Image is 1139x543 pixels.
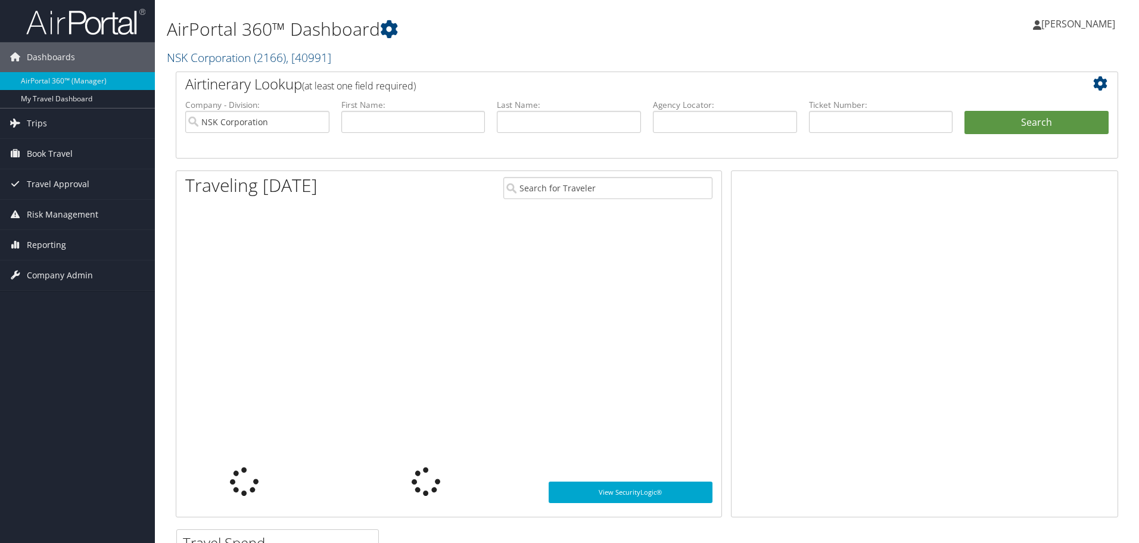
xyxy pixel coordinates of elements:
[27,42,75,72] span: Dashboards
[809,99,953,111] label: Ticket Number:
[497,99,641,111] label: Last Name:
[185,74,1030,94] h2: Airtinerary Lookup
[27,169,89,199] span: Travel Approval
[185,99,329,111] label: Company - Division:
[26,8,145,36] img: airportal-logo.png
[185,173,318,198] h1: Traveling [DATE]
[167,17,807,42] h1: AirPortal 360™ Dashboard
[167,49,331,66] a: NSK Corporation
[27,200,98,229] span: Risk Management
[653,99,797,111] label: Agency Locator:
[1033,6,1127,42] a: [PERSON_NAME]
[286,49,331,66] span: , [ 40991 ]
[549,482,712,503] a: View SecurityLogic®
[27,139,73,169] span: Book Travel
[341,99,486,111] label: First Name:
[254,49,286,66] span: ( 2166 )
[1041,17,1115,30] span: [PERSON_NAME]
[302,79,416,92] span: (at least one field required)
[503,177,712,199] input: Search for Traveler
[964,111,1109,135] button: Search
[27,260,93,290] span: Company Admin
[27,230,66,260] span: Reporting
[27,108,47,138] span: Trips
